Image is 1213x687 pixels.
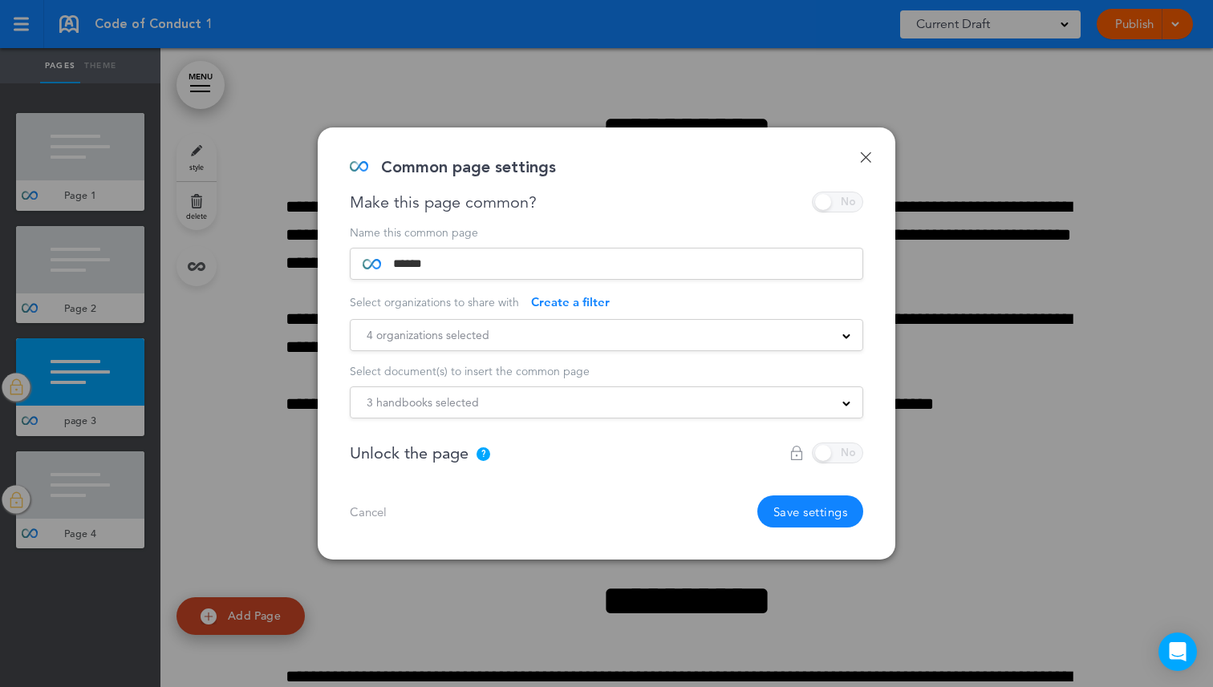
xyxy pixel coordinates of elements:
[363,259,381,269] img: infinity_blue.svg
[531,294,610,309] button: Create a filter
[350,192,537,212] div: Make this page common?
[381,160,556,176] div: Common page settings
[350,227,863,238] div: Name this common page
[1158,632,1197,671] div: Open Intercom Messenger
[350,445,469,461] span: Unlock the page
[860,152,871,163] a: Done
[789,446,804,460] img: lock
[350,294,863,309] div: Select organizations to share with
[350,161,368,172] img: infinity_blue.svg
[367,324,489,346] span: 4 organizations selected
[350,506,387,518] a: Cancel
[350,366,863,377] div: Select document(s) to insert the common page
[367,391,479,414] span: 3 handbooks selected
[757,495,864,527] button: Save settings
[477,447,490,461] div: ?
